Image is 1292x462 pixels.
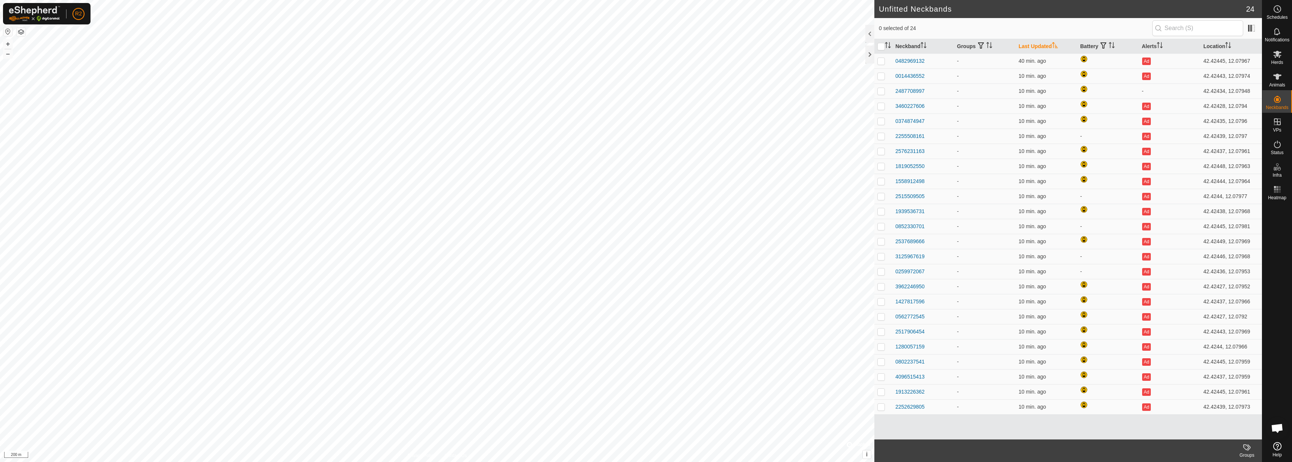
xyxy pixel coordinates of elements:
button: Ad [1142,103,1150,110]
td: - [954,204,1016,219]
div: 2576231163 [895,147,925,155]
p-sorticon: Activate to sort [1225,43,1231,49]
div: 2537689666 [895,238,925,245]
td: - [954,53,1016,68]
span: Oct 3, 2025, 5:04 PM [1019,148,1046,154]
td: - [954,309,1016,324]
span: Oct 3, 2025, 5:04 PM [1019,268,1046,274]
span: Oct 3, 2025, 5:04 PM [1019,73,1046,79]
td: - [954,339,1016,354]
div: 0014436552 [895,72,925,80]
span: Notifications [1265,38,1289,42]
div: Aprire la chat [1266,417,1289,439]
span: Oct 3, 2025, 5:04 PM [1019,118,1046,124]
td: - [954,279,1016,294]
span: Oct 3, 2025, 5:04 PM [1019,359,1046,365]
div: 0852330701 [895,223,925,230]
th: Location [1200,39,1262,54]
div: 2487708997 [895,87,925,95]
span: Oct 3, 2025, 5:04 PM [1019,283,1046,289]
td: 42.42437, 12.07959 [1200,369,1262,384]
button: Ad [1142,328,1150,336]
button: Ad [1142,58,1150,65]
td: - [954,98,1016,114]
div: 3460227606 [895,102,925,110]
button: Ad [1142,178,1150,185]
span: Oct 3, 2025, 5:04 PM [1019,389,1046,395]
div: 0562772545 [895,313,925,321]
button: Ad [1142,268,1150,276]
span: Herds [1271,60,1283,65]
button: i [863,450,871,459]
td: 42.42448, 12.07963 [1200,159,1262,174]
th: Alerts [1139,39,1200,54]
span: i [866,451,868,457]
td: - [954,384,1016,399]
p-sorticon: Activate to sort [921,43,927,49]
h2: Unfitted Neckbands [879,5,1246,14]
p-sorticon: Activate to sort [1052,43,1058,49]
div: 2515509505 [895,192,925,200]
td: - [1077,249,1139,264]
span: Oct 3, 2025, 5:04 PM [1019,88,1046,94]
td: - [954,399,1016,414]
input: Search (S) [1152,20,1243,36]
button: Ad [1142,73,1150,80]
td: 42.42437, 12.07961 [1200,144,1262,159]
span: Oct 3, 2025, 5:04 PM [1019,103,1046,109]
button: Ad [1142,193,1150,200]
button: Ad [1142,373,1150,381]
div: 2517906454 [895,328,925,336]
td: 42.42427, 12.0792 [1200,309,1262,324]
td: - [954,189,1016,204]
td: 42.42427, 12.07952 [1200,279,1262,294]
th: Neckband [892,39,954,54]
td: - [954,264,1016,279]
button: – [3,49,12,58]
span: Oct 3, 2025, 5:04 PM [1019,223,1046,229]
button: Ad [1142,313,1150,321]
td: 42.42434, 12.07948 [1200,83,1262,98]
span: Oct 3, 2025, 5:04 PM [1019,329,1046,335]
td: - [1077,219,1139,234]
div: 1819052550 [895,162,925,170]
td: 42.42428, 12.0794 [1200,98,1262,114]
td: 42.42444, 12.07964 [1200,174,1262,189]
span: Oct 3, 2025, 5:04 PM [1019,133,1046,139]
span: Animals [1269,83,1285,87]
td: 42.42435, 12.0796 [1200,114,1262,129]
button: Ad [1142,403,1150,411]
div: 1427817596 [895,298,925,306]
td: - [1077,264,1139,279]
div: 0802237541 [895,358,925,366]
td: - [954,129,1016,144]
span: Oct 3, 2025, 5:04 PM [1019,374,1046,380]
span: Oct 3, 2025, 5:04 PM [1019,238,1046,244]
td: 42.42436, 12.07953 [1200,264,1262,279]
td: - [954,144,1016,159]
span: Oct 3, 2025, 5:04 PM [1019,178,1046,184]
td: - [954,68,1016,83]
td: - [954,234,1016,249]
td: 42.42446, 12.07968 [1200,249,1262,264]
button: Ad [1142,253,1150,261]
td: 42.42437, 12.07966 [1200,294,1262,309]
button: Ad [1142,208,1150,215]
button: Ad [1142,358,1150,366]
div: Groups [1232,452,1262,459]
span: Schedules [1266,15,1287,20]
div: 2255508161 [895,132,925,140]
a: Privacy Policy [408,452,436,459]
div: 2252629805 [895,403,925,411]
span: Oct 3, 2025, 5:04 PM [1019,298,1046,304]
img: Gallagher Logo [9,6,60,21]
button: Ad [1142,298,1150,306]
button: Ad [1142,223,1150,230]
div: 1280057159 [895,343,925,351]
td: - [954,324,1016,339]
a: Help [1262,439,1292,460]
button: Ad [1142,343,1150,351]
div: 1558912498 [895,177,925,185]
a: Contact Us [445,452,467,459]
span: Neckbands [1266,105,1288,110]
